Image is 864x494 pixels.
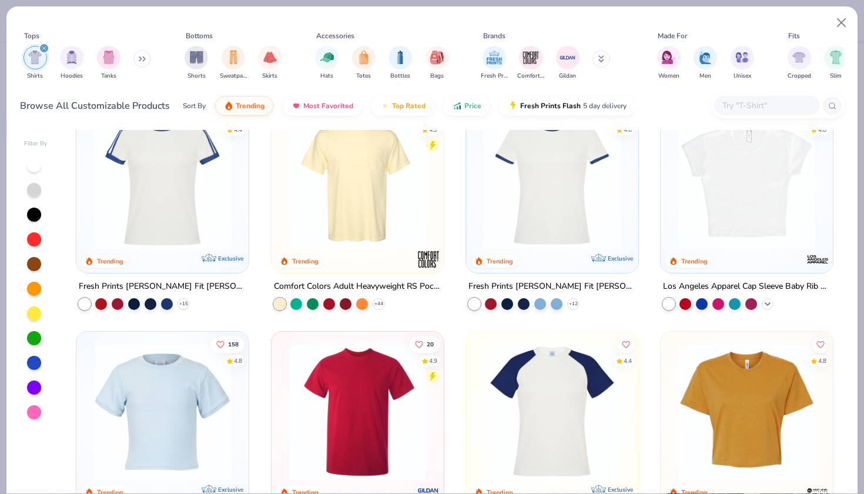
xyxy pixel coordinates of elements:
span: Fresh Prints Flash [520,101,581,111]
span: + 15 [179,301,188,308]
div: filter for Cropped [788,46,811,81]
div: Fresh Prints [PERSON_NAME] Fit [PERSON_NAME] Shirt with Stripes [79,279,246,294]
div: filter for Hoodies [60,46,83,81]
button: Close [830,12,853,34]
img: Totes Image [357,51,370,64]
img: Men Image [699,51,712,64]
input: Try "T-Shirt" [721,99,812,112]
button: Like [812,336,829,352]
button: filter button [220,46,247,81]
img: Sweatpants Image [227,51,240,64]
img: Hoodies Image [65,51,78,64]
div: Bottoms [186,31,213,41]
span: + 44 [374,301,383,308]
button: Trending [215,96,273,116]
button: filter button [824,46,848,81]
button: filter button [556,46,580,81]
div: filter for Comfort Colors [517,46,544,81]
button: filter button [517,46,544,81]
img: Cropped Image [792,51,806,64]
div: 4.9 [428,126,437,135]
button: filter button [657,46,681,81]
div: filter for Totes [352,46,376,81]
div: filter for Fresh Prints [481,46,508,81]
button: filter button [389,46,412,81]
img: Tanks Image [102,51,115,64]
div: filter for Hats [315,46,339,81]
div: Tops [24,31,39,41]
img: Skirts Image [263,51,277,64]
span: Hoodies [61,72,83,81]
span: Tanks [101,72,116,81]
img: 284e3bdb-833f-4f21-a3b0-720291adcbd9 [283,112,432,249]
div: filter for Skirts [258,46,282,81]
span: Bottles [390,72,410,81]
span: Skirts [262,72,277,81]
img: Fresh Prints Image [485,49,503,66]
img: Gildan Image [559,49,577,66]
span: 5 day delivery [583,99,627,113]
span: Exclusive [608,486,633,493]
button: Most Favorited [283,96,362,116]
img: Comfort Colors Image [522,49,540,66]
div: 4.4 [234,126,242,135]
button: Price [444,96,490,116]
img: 10adaec1-cca8-4d85-a768-f31403859a58 [478,112,627,249]
img: Unisex Image [735,51,749,64]
button: filter button [258,46,282,81]
img: Los Angeles Apparel logo [806,248,829,271]
span: Men [699,72,711,81]
span: Slim [830,72,842,81]
div: Brands [483,31,505,41]
div: 4.4 [624,356,632,365]
img: Hats Image [320,51,334,64]
div: filter for Tanks [97,46,120,81]
span: Women [658,72,679,81]
button: Like [618,336,634,352]
div: 4.9 [428,356,437,365]
span: Trending [236,101,264,111]
img: Bags Image [430,51,443,64]
button: filter button [315,46,339,81]
div: filter for Sweatpants [220,46,247,81]
img: Shorts Image [190,51,203,64]
div: filter for Unisex [731,46,754,81]
button: filter button [352,46,376,81]
div: Fresh Prints [PERSON_NAME] Fit [PERSON_NAME] Shirt [468,279,636,294]
button: filter button [694,46,717,81]
img: Women Image [662,51,675,64]
img: Bottles Image [394,51,407,64]
img: ac85d554-9c5a-4192-9f6b-9a1c8cda542c [672,343,821,480]
img: Shirts Image [28,51,42,64]
span: Sweatpants [220,72,247,81]
img: 3c1a081b-6ca8-4a00-a3b6-7ee979c43c2b [283,343,432,480]
img: trending.gif [224,101,233,111]
div: filter for Gildan [556,46,580,81]
span: Bags [430,72,444,81]
img: e5540c4d-e74a-4e58-9a52-192fe86bec9f [88,112,237,249]
div: filter for Bottles [389,46,412,81]
div: 4.8 [818,126,826,135]
span: Unisex [734,72,751,81]
div: filter for Men [694,46,717,81]
div: Made For [658,31,687,41]
div: Fits [788,31,800,41]
span: Comfort Colors [517,72,544,81]
button: filter button [185,46,208,81]
button: Fresh Prints Flash5 day delivery [500,96,635,116]
img: flash.gif [508,101,518,111]
span: Fresh Prints [481,72,508,81]
div: 4.6 [624,126,632,135]
div: Sort By [183,101,206,111]
button: Top Rated [371,96,434,116]
span: Top Rated [392,101,426,111]
span: + 12 [568,301,577,308]
img: dcfe7741-dfbe-4acc-ad9a-3b0f92b71621 [88,343,237,480]
span: Exclusive [219,255,244,262]
div: filter for Women [657,46,681,81]
img: d6d584ca-6ecb-4862-80f9-37d415fce208 [478,343,627,480]
span: Exclusive [608,255,633,262]
div: filter for Shorts [185,46,208,81]
button: Like [210,336,245,352]
span: Totes [356,72,371,81]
